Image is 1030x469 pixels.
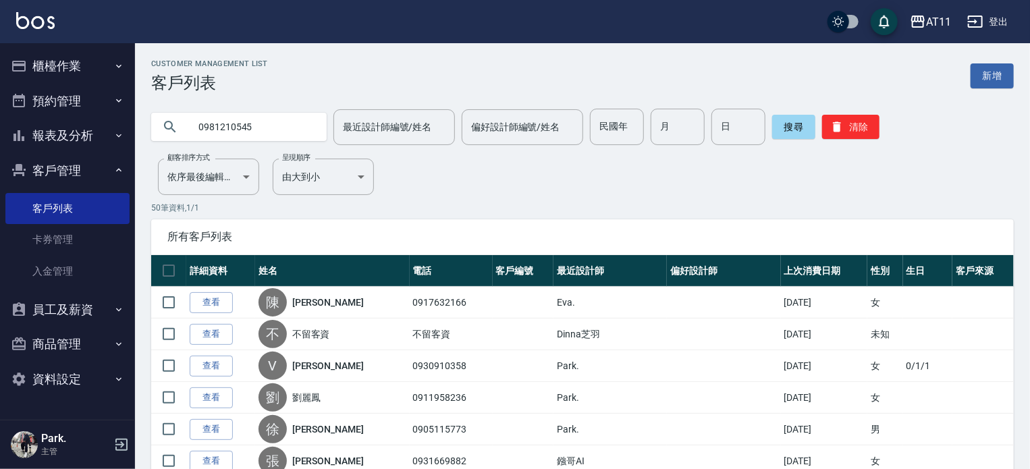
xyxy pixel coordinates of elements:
[190,292,233,313] a: 查看
[5,224,130,255] a: 卡券管理
[5,193,130,224] a: 客戶列表
[259,352,287,380] div: V
[259,415,287,443] div: 徐
[41,432,110,445] h5: Park.
[867,255,902,287] th: 性別
[190,387,233,408] a: 查看
[5,362,130,397] button: 資料設定
[255,255,410,287] th: 姓名
[667,255,780,287] th: 偏好設計師
[5,327,130,362] button: 商品管理
[190,356,233,377] a: 查看
[410,287,493,319] td: 0917632166
[151,59,268,68] h2: Customer Management List
[167,230,998,244] span: 所有客戶列表
[5,118,130,153] button: 報表及分析
[867,319,902,350] td: 未知
[493,255,554,287] th: 客戶編號
[167,153,210,163] label: 顧客排序方式
[259,383,287,412] div: 劉
[151,202,1014,214] p: 50 筆資料, 1 / 1
[292,296,364,309] a: [PERSON_NAME]
[553,382,667,414] td: Park.
[904,8,956,36] button: AT11
[971,63,1014,88] a: 新增
[903,255,953,287] th: 生日
[5,292,130,327] button: 員工及薪資
[867,414,902,445] td: 男
[11,431,38,458] img: Person
[41,445,110,458] p: 主管
[410,350,493,382] td: 0930910358
[553,350,667,382] td: Park.
[867,287,902,319] td: 女
[190,324,233,345] a: 查看
[553,319,667,350] td: Dinna芝羽
[867,382,902,414] td: 女
[553,414,667,445] td: Park.
[781,255,868,287] th: 上次消費日期
[410,255,493,287] th: 電話
[781,414,868,445] td: [DATE]
[952,255,1014,287] th: 客戶來源
[781,287,868,319] td: [DATE]
[822,115,879,139] button: 清除
[962,9,1014,34] button: 登出
[292,454,364,468] a: [PERSON_NAME]
[189,109,316,145] input: 搜尋關鍵字
[903,350,953,382] td: 0/1/1
[158,159,259,195] div: 依序最後編輯時間
[410,319,493,350] td: 不留客資
[190,419,233,440] a: 查看
[186,255,255,287] th: 詳細資料
[781,319,868,350] td: [DATE]
[553,255,667,287] th: 最近設計師
[553,287,667,319] td: Eva.
[410,382,493,414] td: 0911958236
[292,327,330,341] a: 不留客資
[781,382,868,414] td: [DATE]
[5,153,130,188] button: 客戶管理
[273,159,374,195] div: 由大到小
[410,414,493,445] td: 0905115773
[292,391,321,404] a: 劉麗鳳
[259,288,287,316] div: 陳
[871,8,898,35] button: save
[867,350,902,382] td: 女
[781,350,868,382] td: [DATE]
[5,256,130,287] a: 入金管理
[292,359,364,373] a: [PERSON_NAME]
[926,13,951,30] div: AT11
[5,49,130,84] button: 櫃檯作業
[16,12,55,29] img: Logo
[772,115,815,139] button: 搜尋
[151,74,268,92] h3: 客戶列表
[292,422,364,436] a: [PERSON_NAME]
[282,153,310,163] label: 呈現順序
[5,84,130,119] button: 預約管理
[259,320,287,348] div: 不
